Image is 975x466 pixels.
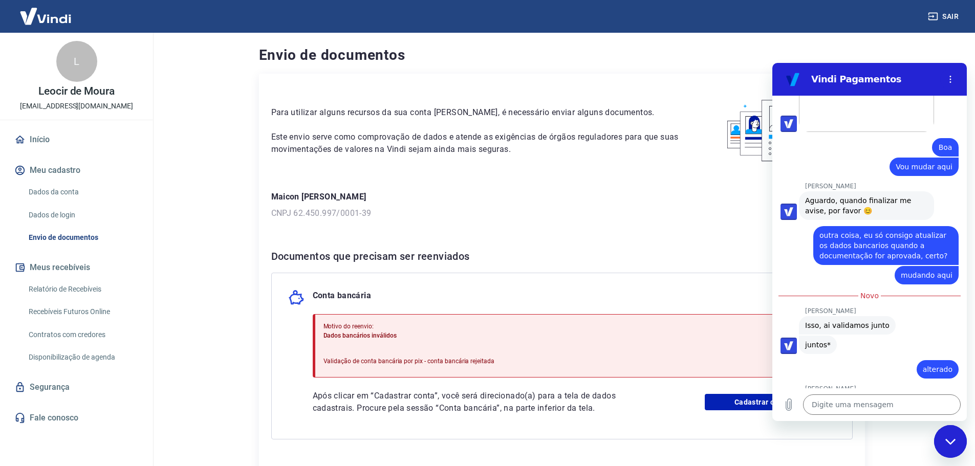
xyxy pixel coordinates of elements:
[12,407,141,429] a: Fale conosco
[25,227,141,248] a: Envio de documentos
[926,7,963,26] button: Sair
[38,86,115,97] p: Leocir de Moura
[259,45,865,65] h4: Envio de documentos
[313,390,653,414] p: Após clicar em “Cadastrar conta”, você será direcionado(a) para a tela de dados cadastrais. Procu...
[323,357,495,366] p: Validação de conta bancária por pix - conta bancária rejeitada
[25,279,141,300] a: Relatório de Recebíveis
[25,182,141,203] a: Dados da conta
[323,322,495,331] p: Motivo do reenvio:
[271,207,853,219] p: CNPJ 62.450.997/0001-39
[323,332,397,339] span: Dados bancários inválidos
[12,159,141,182] button: Meu cadastro
[12,128,141,151] a: Início
[271,191,853,203] p: Maicon [PERSON_NAME]
[271,248,853,264] h6: Documentos que precisam ser reenviados
[705,394,836,410] a: Cadastrar conta
[710,86,853,166] img: waiting_documents.41d9841a9773e5fdf392cede4d13b617.svg
[271,106,685,119] p: Para utilizar alguns recursos da sua conta [PERSON_NAME], é necessário enviar alguns documentos.
[25,301,141,322] a: Recebíveis Futuros Online
[56,41,97,82] div: L
[271,131,685,156] p: Este envio serve como comprovação de dados e atende as exigências de órgãos reguladores para que ...
[12,376,141,398] a: Segurança
[25,324,141,345] a: Contratos com credores
[12,256,141,279] button: Meus recebíveis
[288,290,305,306] img: money_pork.0c50a358b6dafb15dddc3eea48f23780.svg
[20,101,133,112] p: [EMAIL_ADDRESS][DOMAIN_NAME]
[12,1,79,32] img: Vindi
[25,347,141,368] a: Disponibilização de agenda
[772,63,967,421] iframe: Janela de mensagens
[934,425,967,458] iframe: Botão para abrir a janela de mensagens, conversa em andamento
[313,290,372,306] p: Conta bancária
[25,205,141,226] a: Dados de login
